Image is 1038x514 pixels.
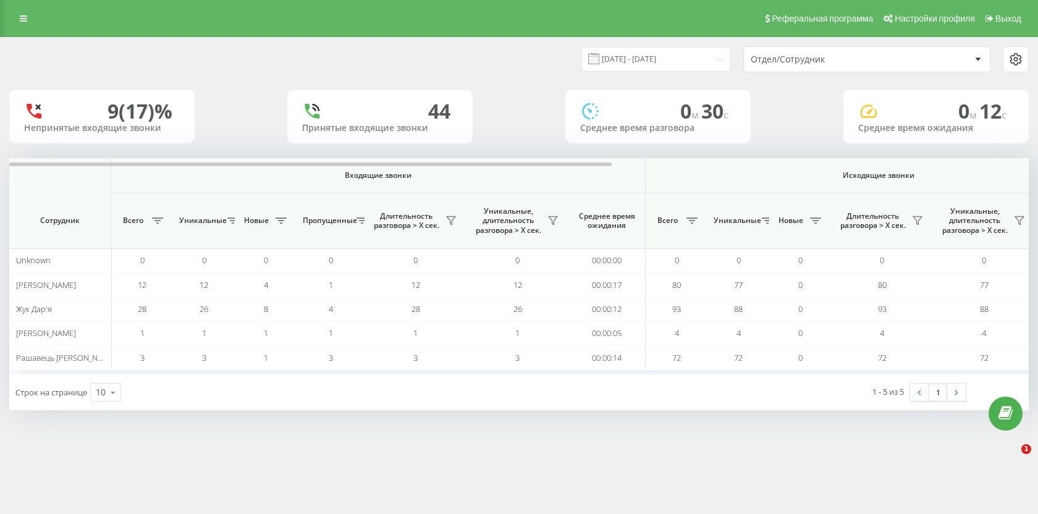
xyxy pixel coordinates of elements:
[329,303,333,314] span: 4
[15,387,87,398] span: Строк на странице
[880,327,884,339] span: 4
[878,279,887,290] span: 80
[513,279,522,290] span: 12
[672,279,681,290] span: 80
[724,108,728,122] span: c
[413,352,418,363] span: 3
[675,255,679,266] span: 0
[411,279,420,290] span: 12
[329,279,333,290] span: 1
[996,444,1026,474] iframe: Intercom live chat
[428,99,450,123] div: 44
[179,216,224,225] span: Уникальные
[980,303,989,314] span: 88
[568,248,646,272] td: 00:00:00
[264,327,268,339] span: 1
[329,327,333,339] span: 1
[515,327,520,339] span: 1
[515,255,520,266] span: 0
[329,255,333,266] span: 0
[652,216,683,225] span: Всего
[798,352,803,363] span: 0
[775,216,806,225] span: Новые
[202,327,206,339] span: 1
[714,216,758,225] span: Уникальные
[895,14,975,23] span: Настройки профиля
[411,303,420,314] span: 28
[264,352,268,363] span: 1
[982,255,986,266] span: 0
[138,279,146,290] span: 12
[200,279,208,290] span: 12
[264,303,268,314] span: 8
[979,98,1006,124] span: 12
[16,352,116,363] span: Рашавець [PERSON_NAME]
[798,303,803,314] span: 0
[798,279,803,290] span: 0
[980,352,989,363] span: 72
[939,206,1010,235] span: Уникальные, длительность разговора > Х сек.
[16,255,51,266] span: Unknown
[568,272,646,297] td: 00:00:17
[878,352,887,363] span: 72
[680,98,701,124] span: 0
[329,352,333,363] span: 3
[413,327,418,339] span: 1
[200,303,208,314] span: 26
[140,352,145,363] span: 3
[117,216,148,225] span: Всего
[1002,108,1006,122] span: c
[578,211,636,230] span: Среднее время ожидания
[143,171,613,180] span: Входящие звонки
[16,327,76,339] span: [PERSON_NAME]
[303,216,353,225] span: Пропущенные
[734,279,743,290] span: 77
[872,385,904,398] div: 1 - 5 из 5
[202,352,206,363] span: 3
[16,279,76,290] span: [PERSON_NAME]
[675,327,679,339] span: 4
[672,303,681,314] span: 93
[513,303,522,314] span: 26
[138,303,146,314] span: 28
[736,327,741,339] span: 4
[264,279,268,290] span: 4
[837,211,908,230] span: Длительность разговора > Х сек.
[580,123,736,133] div: Среднее время разговора
[302,123,458,133] div: Принятые входящие звонки
[982,327,986,339] span: 4
[568,345,646,369] td: 00:00:14
[108,99,172,123] div: 9 (17)%
[701,98,728,124] span: 30
[969,108,979,122] span: м
[798,255,803,266] span: 0
[798,327,803,339] span: 0
[264,255,268,266] span: 0
[1021,444,1031,454] span: 1
[16,303,52,314] span: Жук Дар'я
[568,297,646,321] td: 00:00:12
[24,123,180,133] div: Непринятые входящие звонки
[980,279,989,290] span: 77
[672,352,681,363] span: 72
[20,216,100,225] span: Сотрудник
[515,352,520,363] span: 3
[858,123,1014,133] div: Среднее время ожидания
[202,255,206,266] span: 0
[958,98,979,124] span: 0
[995,14,1021,23] span: Выход
[878,303,887,314] span: 93
[140,255,145,266] span: 0
[413,255,418,266] span: 0
[772,14,873,23] span: Реферальная программа
[734,352,743,363] span: 72
[568,321,646,345] td: 00:00:05
[96,386,106,398] div: 10
[734,303,743,314] span: 88
[929,384,947,401] a: 1
[140,327,145,339] span: 1
[473,206,544,235] span: Уникальные, длительность разговора > Х сек.
[241,216,272,225] span: Новые
[371,211,442,230] span: Длительность разговора > Х сек.
[880,255,884,266] span: 0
